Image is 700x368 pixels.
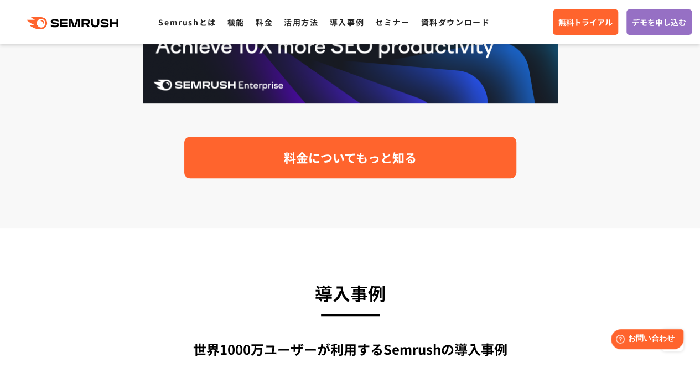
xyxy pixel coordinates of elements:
a: Semrushとは [158,17,216,28]
iframe: Help widget launcher [602,325,688,356]
a: 料金 [256,17,273,28]
div: 世界1000万ユーザーが利用する Semrushの導入事例 [60,339,641,359]
a: 機能 [227,17,245,28]
a: セミナー [375,17,409,28]
span: 無料トライアル [558,16,613,28]
a: デモを申し込む [626,9,692,35]
a: 導入事例 [330,17,364,28]
a: 無料トライアル [553,9,618,35]
span: デモを申し込む [632,16,686,28]
h3: 導入事例 [60,278,641,308]
a: 資料ダウンロード [421,17,490,28]
span: 料金についてもっと知る [284,148,417,167]
a: 料金についてもっと知る [184,137,516,178]
a: 活用方法 [284,17,318,28]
